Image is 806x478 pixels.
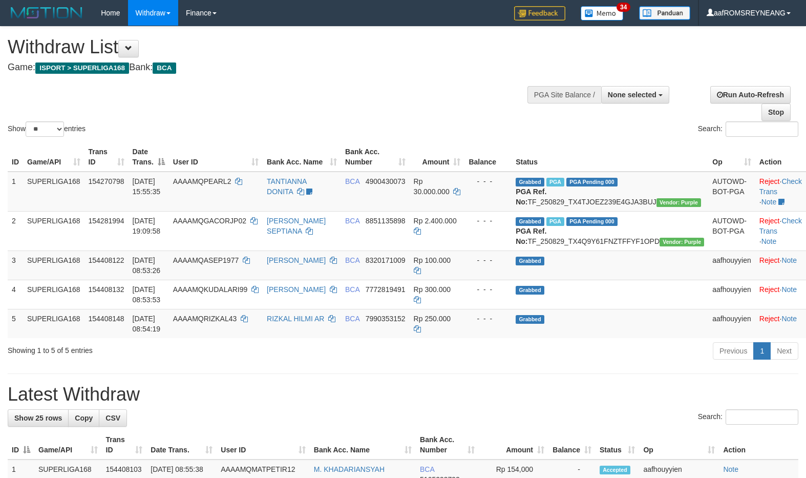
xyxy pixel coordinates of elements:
b: PGA Ref. No: [516,188,546,206]
th: Bank Acc. Name: activate to sort column ascending [310,430,416,460]
a: Reject [759,217,780,225]
h1: Withdraw List [8,37,527,57]
td: · · [755,211,806,251]
th: Amount: activate to sort column ascending [410,142,465,172]
a: Run Auto-Refresh [710,86,791,103]
span: Grabbed [516,315,544,324]
a: Note [723,465,738,473]
span: Vendor URL: https://trx4.1velocity.biz [660,238,704,246]
span: ISPORT > SUPERLIGA168 [35,63,129,74]
div: PGA Site Balance / [527,86,601,103]
span: Vendor URL: https://trx4.1velocity.biz [656,198,701,207]
img: Button%20Memo.svg [581,6,624,20]
td: 5 [8,309,23,338]
span: Grabbed [516,257,544,265]
h4: Game: Bank: [8,63,527,73]
a: Reject [759,256,780,264]
div: Showing 1 to 5 of 5 entries [8,341,328,356]
td: AUTOWD-BOT-PGA [708,172,755,212]
span: BCA [345,315,359,323]
span: AAAAMQRIZKAL43 [173,315,237,323]
a: RIZKAL HILMI AR [267,315,324,323]
div: - - - [469,255,507,265]
span: Copy 8320171009 to clipboard [366,256,406,264]
span: 154408122 [89,256,124,264]
span: AAAAMQASEP1977 [173,256,239,264]
input: Search: [726,121,798,137]
th: ID [8,142,23,172]
td: · [755,280,806,309]
span: Rp 2.400.000 [414,217,457,225]
img: MOTION_logo.png [8,5,86,20]
td: 1 [8,172,23,212]
span: PGA Pending [566,178,618,186]
span: Marked by aafnonsreyleab [546,217,564,226]
div: - - - [469,314,507,324]
span: BCA [345,177,359,185]
select: Showentries [26,121,64,137]
span: [DATE] 08:53:53 [133,285,161,304]
span: AAAAMQKUDALARI99 [173,285,248,294]
span: Copy 4900430073 to clipboard [366,177,406,185]
span: Rp 300.000 [414,285,451,294]
span: 34 [617,3,630,12]
th: Bank Acc. Number: activate to sort column ascending [341,142,410,172]
div: - - - [469,176,507,186]
a: Note [781,256,797,264]
img: panduan.png [639,6,690,20]
img: Feedback.jpg [514,6,565,20]
td: aafhouyyien [708,251,755,280]
span: Copy 7990353152 to clipboard [366,315,406,323]
a: [PERSON_NAME] [267,285,326,294]
a: Reject [759,285,780,294]
span: Rp 250.000 [414,315,451,323]
a: Stop [761,103,791,121]
span: PGA Pending [566,217,618,226]
th: Op: activate to sort column ascending [639,430,719,460]
th: Trans ID: activate to sort column ascending [102,430,147,460]
span: Grabbed [516,217,544,226]
th: User ID: activate to sort column ascending [217,430,310,460]
span: [DATE] 15:55:35 [133,177,161,196]
span: Accepted [600,466,630,474]
th: Action [755,142,806,172]
span: BCA [345,217,359,225]
span: None selected [608,91,656,99]
div: - - - [469,284,507,295]
td: AUTOWD-BOT-PGA [708,211,755,251]
span: 154270798 [89,177,124,185]
span: Rp 100.000 [414,256,451,264]
span: [DATE] 08:53:26 [133,256,161,275]
td: SUPERLIGA168 [23,309,84,338]
a: [PERSON_NAME] SEPTIANA [267,217,326,235]
span: 154408148 [89,315,124,323]
span: BCA [153,63,176,74]
h1: Latest Withdraw [8,384,798,405]
td: · · [755,172,806,212]
td: 4 [8,280,23,309]
span: Copy 8851135898 to clipboard [366,217,406,225]
a: Note [781,285,797,294]
a: Note [781,315,797,323]
a: CSV [99,409,127,427]
span: AAAAMQPEARL2 [173,177,231,185]
span: CSV [105,414,120,422]
th: Op: activate to sort column ascending [708,142,755,172]
th: Date Trans.: activate to sort column ascending [146,430,217,460]
td: 2 [8,211,23,251]
th: Status: activate to sort column ascending [596,430,639,460]
span: Rp 30.000.000 [414,177,450,196]
td: aafhouyyien [708,309,755,338]
a: Next [770,342,798,360]
a: Reject [759,177,780,185]
a: Check Trans [759,177,802,196]
span: Show 25 rows [14,414,62,422]
span: 154408132 [89,285,124,294]
th: Action [719,430,798,460]
th: Status [512,142,708,172]
td: SUPERLIGA168 [23,280,84,309]
td: aafhouyyien [708,280,755,309]
th: ID: activate to sort column descending [8,430,34,460]
label: Search: [698,409,798,425]
td: SUPERLIGA168 [23,172,84,212]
